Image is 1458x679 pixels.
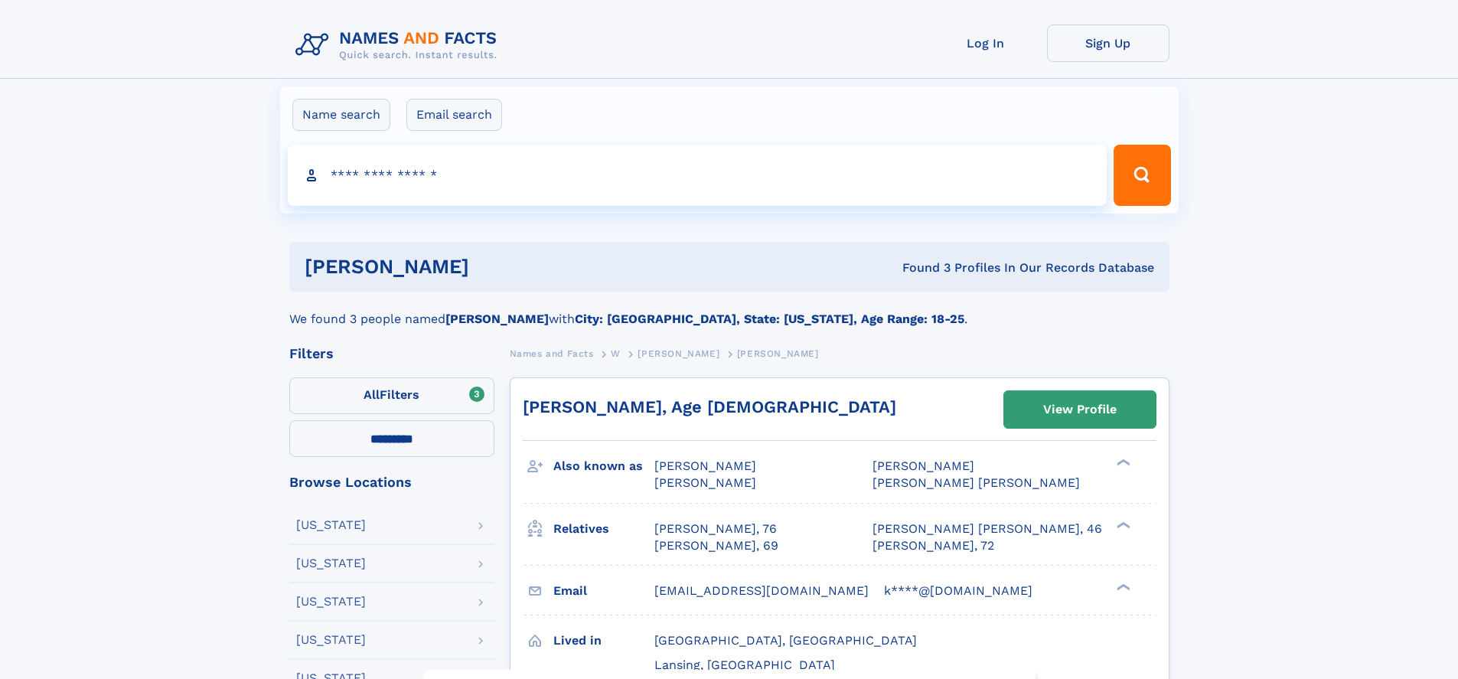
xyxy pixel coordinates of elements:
[654,658,835,672] span: Lansing, [GEOGRAPHIC_DATA]
[638,344,719,363] a: [PERSON_NAME]
[289,377,494,414] label: Filters
[553,628,654,654] h3: Lived in
[289,292,1169,328] div: We found 3 people named with .
[292,99,390,131] label: Name search
[289,24,510,66] img: Logo Names and Facts
[288,145,1107,206] input: search input
[873,459,974,473] span: [PERSON_NAME]
[1113,458,1131,468] div: ❯
[1113,582,1131,592] div: ❯
[654,633,917,648] span: [GEOGRAPHIC_DATA], [GEOGRAPHIC_DATA]
[364,387,380,402] span: All
[925,24,1047,62] a: Log In
[873,475,1080,490] span: [PERSON_NAME] [PERSON_NAME]
[296,634,366,646] div: [US_STATE]
[654,459,756,473] span: [PERSON_NAME]
[654,521,777,537] a: [PERSON_NAME], 76
[289,347,494,361] div: Filters
[1004,391,1156,428] a: View Profile
[654,537,778,554] a: [PERSON_NAME], 69
[523,397,896,416] a: [PERSON_NAME], Age [DEMOGRAPHIC_DATA]
[1043,392,1117,427] div: View Profile
[553,453,654,479] h3: Also known as
[305,257,686,276] h1: [PERSON_NAME]
[611,348,621,359] span: W
[737,348,819,359] span: [PERSON_NAME]
[873,521,1102,537] a: [PERSON_NAME] [PERSON_NAME], 46
[1047,24,1169,62] a: Sign Up
[611,344,621,363] a: W
[296,557,366,570] div: [US_STATE]
[296,596,366,608] div: [US_STATE]
[873,537,994,554] a: [PERSON_NAME], 72
[553,516,654,542] h3: Relatives
[654,583,869,598] span: [EMAIL_ADDRESS][DOMAIN_NAME]
[445,312,549,326] b: [PERSON_NAME]
[575,312,964,326] b: City: [GEOGRAPHIC_DATA], State: [US_STATE], Age Range: 18-25
[553,578,654,604] h3: Email
[638,348,719,359] span: [PERSON_NAME]
[406,99,502,131] label: Email search
[654,475,756,490] span: [PERSON_NAME]
[289,475,494,489] div: Browse Locations
[1113,520,1131,530] div: ❯
[1114,145,1170,206] button: Search Button
[686,260,1154,276] div: Found 3 Profiles In Our Records Database
[510,344,594,363] a: Names and Facts
[296,519,366,531] div: [US_STATE]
